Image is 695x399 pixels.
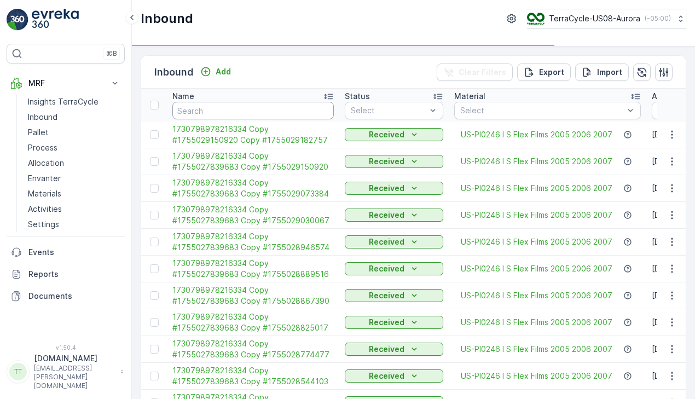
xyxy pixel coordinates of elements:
a: Process [24,140,125,155]
p: ( -05:00 ) [645,14,671,23]
a: Allocation [24,155,125,171]
p: Arrive Date [652,91,694,102]
p: Material [454,91,485,102]
p: Received [369,263,404,274]
a: 1730798978216334 Copy #1755027839683 Copy #1755028867390 [172,285,334,307]
img: logo_light-DOdMpM7g.png [32,9,79,31]
a: Settings [24,217,125,232]
a: US-PI0246 I S Flex Films 2005 2006 2007 [461,129,612,140]
p: Received [369,183,404,194]
p: Events [28,247,120,258]
p: Select [351,105,426,116]
p: Received [369,290,404,301]
a: 1730798978216334 Copy #1755027839683 Copy #1755028946574 [172,231,334,253]
p: Received [369,344,404,355]
button: Received [345,262,443,275]
a: Pallet [24,125,125,140]
button: Export [517,63,571,81]
div: Toggle Row Selected [150,157,159,166]
a: Reports [7,263,125,285]
button: Received [345,235,443,248]
button: TerraCycle-US08-Aurora(-05:00) [527,9,686,28]
span: v 1.50.4 [7,344,125,351]
a: 1730798978216334 Copy #1755027839683 Copy #1755028774477 [172,338,334,360]
a: 1730798978216334 Copy #1755029150920 Copy #1755029182757 [172,124,334,146]
a: Insights TerraCycle [24,94,125,109]
div: Toggle Row Selected [150,264,159,273]
p: [EMAIL_ADDRESS][PERSON_NAME][DOMAIN_NAME] [34,364,115,390]
span: 1730798978216334 Copy #1755027839683 Copy #1755029030067 [172,204,334,226]
a: US-PI0246 I S Flex Films 2005 2006 2007 [461,290,612,301]
div: Toggle Row Selected [150,291,159,300]
p: TerraCycle-US08-Aurora [549,13,640,24]
span: US-PI0246 I S Flex Films 2005 2006 2007 [461,210,612,221]
button: Clear Filters [437,63,513,81]
div: Toggle Row Selected [150,372,159,380]
p: Clear Filters [459,67,506,78]
button: Received [345,209,443,222]
button: Received [345,182,443,195]
a: Documents [7,285,125,307]
p: Received [369,317,404,328]
button: Received [345,316,443,329]
button: Received [345,128,443,141]
p: Reports [28,269,120,280]
p: Import [597,67,622,78]
div: Toggle Row Selected [150,184,159,193]
p: MRF [28,78,103,89]
p: Pallet [28,127,49,138]
p: Received [369,156,404,167]
div: Toggle Row Selected [150,318,159,327]
a: Events [7,241,125,263]
p: Received [369,236,404,247]
button: Received [345,155,443,168]
p: Envanter [28,173,61,184]
div: Toggle Row Selected [150,130,159,139]
img: image_ci7OI47.png [527,13,545,25]
input: Search [172,102,334,119]
span: US-PI0246 I S Flex Films 2005 2006 2007 [461,263,612,274]
a: US-PI0246 I S Flex Films 2005 2006 2007 [461,371,612,381]
div: Toggle Row Selected [150,211,159,219]
p: Process [28,142,57,153]
img: logo [7,9,28,31]
p: Export [539,67,564,78]
p: Inbound [154,65,194,80]
span: 1730798978216334 Copy #1755027839683 Copy #1755028889516 [172,258,334,280]
button: Received [345,343,443,356]
a: US-PI0246 I S Flex Films 2005 2006 2007 [461,236,612,247]
div: Toggle Row Selected [150,238,159,246]
p: Select [460,105,624,116]
p: Status [345,91,370,102]
a: US-PI0246 I S Flex Films 2005 2006 2007 [461,156,612,167]
a: 1730798978216334 Copy #1755027839683 Copy #1755028544103 [172,365,334,387]
p: Inbound [28,112,57,123]
a: 1730798978216334 Copy #1755027839683 Copy #1755028825017 [172,311,334,333]
p: Allocation [28,158,64,169]
p: Received [369,371,404,381]
a: Inbound [24,109,125,125]
span: 1730798978216334 Copy #1755027839683 Copy #1755029073384 [172,177,334,199]
div: Toggle Row Selected [150,345,159,354]
button: Import [575,63,629,81]
a: US-PI0246 I S Flex Films 2005 2006 2007 [461,317,612,328]
p: Materials [28,188,61,199]
p: [DOMAIN_NAME] [34,353,115,364]
p: Settings [28,219,59,230]
a: Envanter [24,171,125,186]
a: US-PI0246 I S Flex Films 2005 2006 2007 [461,183,612,194]
p: Received [369,129,404,140]
a: Materials [24,186,125,201]
p: Name [172,91,194,102]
